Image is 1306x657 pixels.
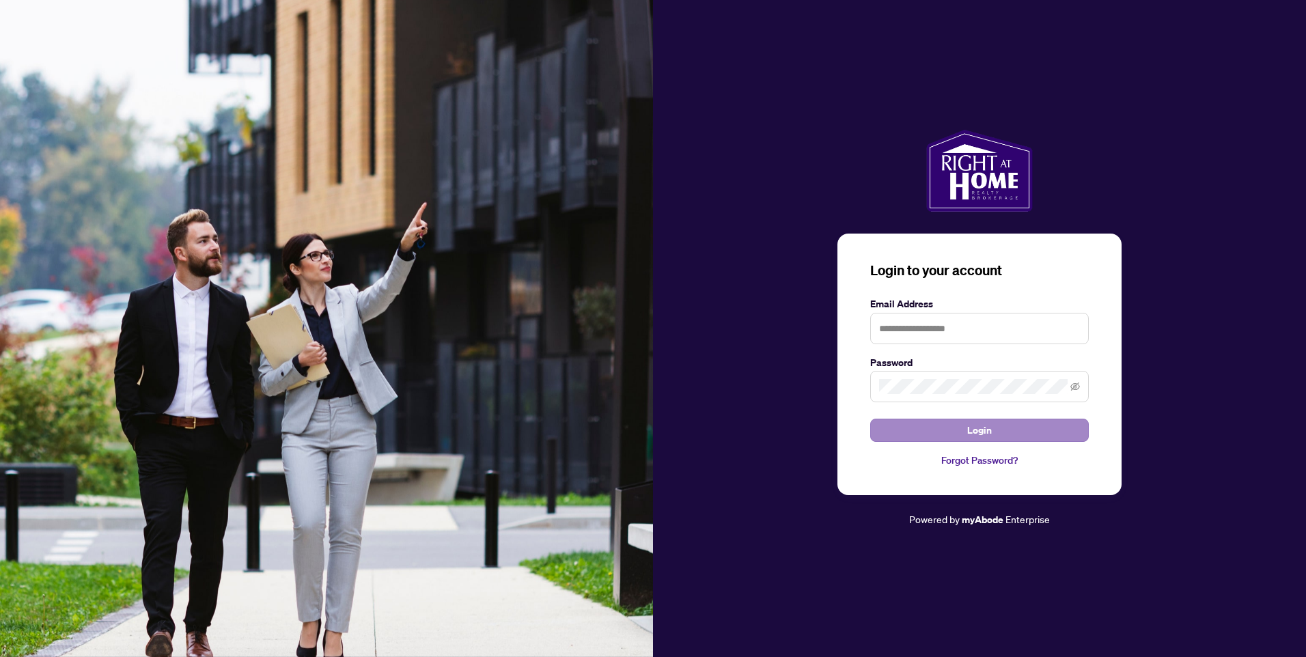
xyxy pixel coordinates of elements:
a: myAbode [962,512,1003,527]
span: Login [967,419,992,441]
button: Login [870,419,1089,442]
span: eye-invisible [1070,382,1080,391]
label: Email Address [870,296,1089,311]
span: Powered by [909,513,960,525]
label: Password [870,355,1089,370]
a: Forgot Password? [870,453,1089,468]
span: Enterprise [1005,513,1050,525]
img: ma-logo [926,130,1032,212]
h3: Login to your account [870,261,1089,280]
